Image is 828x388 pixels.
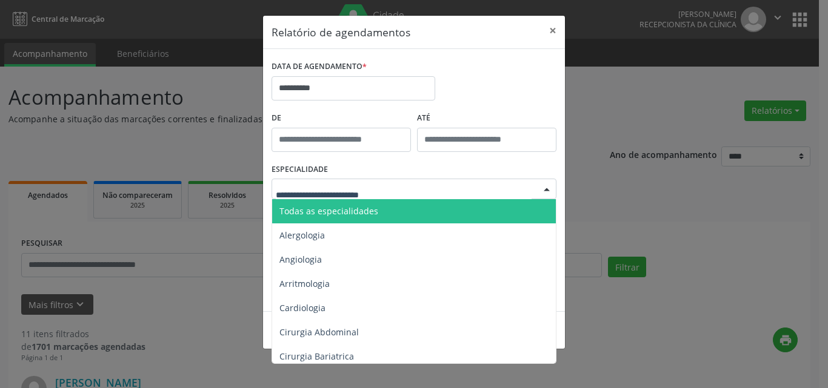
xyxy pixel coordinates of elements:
label: ESPECIALIDADE [272,160,328,179]
label: ATÉ [417,109,556,128]
h5: Relatório de agendamentos [272,24,410,40]
span: Alergologia [279,229,325,241]
button: Close [541,16,565,45]
span: Cirurgia Abdominal [279,326,359,338]
span: Todas as especialidades [279,205,378,217]
label: De [272,109,411,128]
span: Arritmologia [279,278,330,289]
span: Angiologia [279,254,322,265]
span: Cardiologia [279,302,326,314]
label: DATA DE AGENDAMENTO [272,58,367,76]
span: Cirurgia Bariatrica [279,350,354,362]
